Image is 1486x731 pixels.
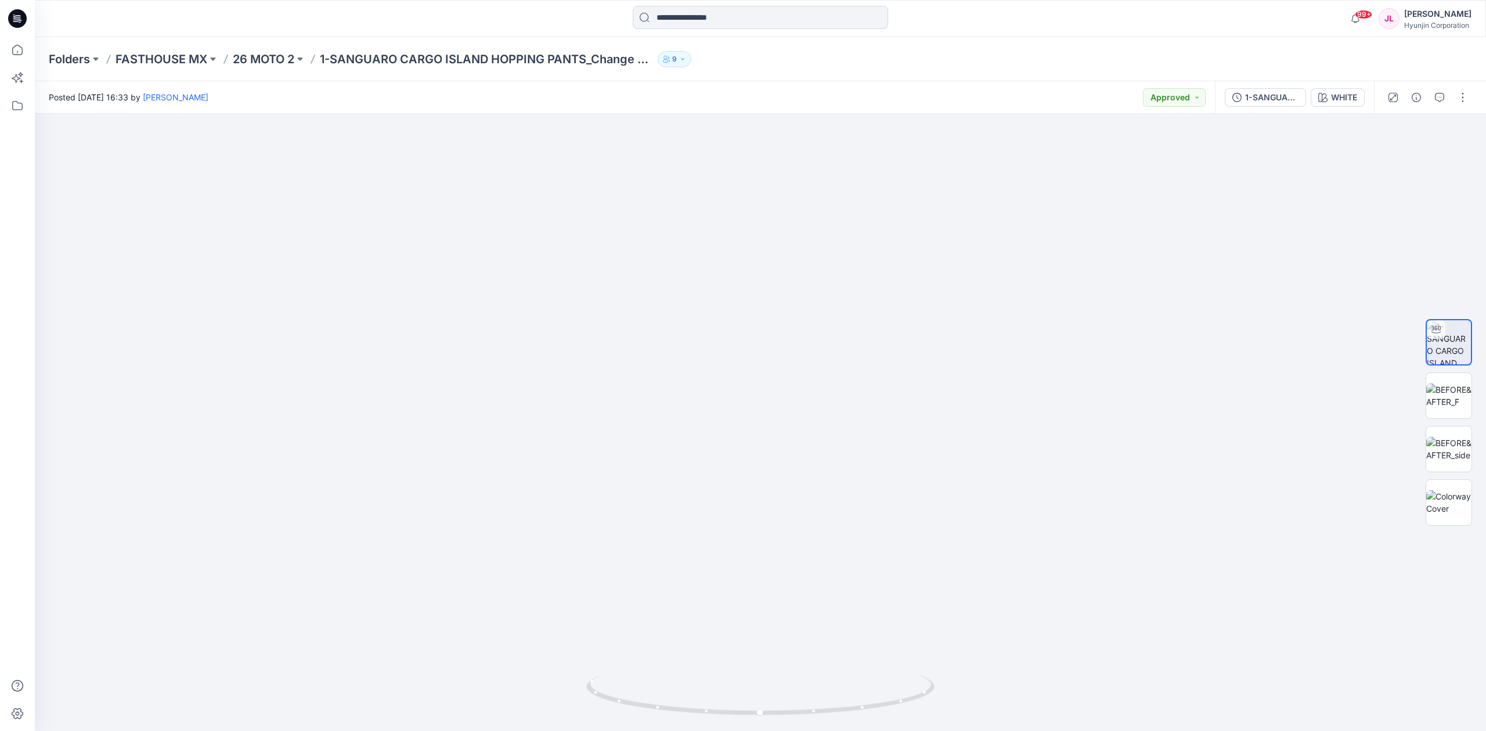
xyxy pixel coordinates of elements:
[1407,88,1426,107] button: Details
[1245,91,1299,104] div: 1-SANGUARO CARGO ISLAND HOPPING PANTS_아트수정
[49,51,90,67] a: Folders
[1379,8,1400,29] div: JL
[1427,320,1471,364] img: 1-SANGUARO CARGO ISLAND HOPPING PANTS
[1426,383,1471,408] img: BEFORE&AFTER_F
[116,51,207,67] a: FASTHOUSE MX
[1331,91,1357,104] div: WHITE
[1426,437,1471,461] img: BEFORE&AFTER_side
[320,51,653,67] p: 1-SANGUARO CARGO ISLAND HOPPING PANTS_Change Art
[658,51,691,67] button: 9
[49,91,208,103] span: Posted [DATE] 16:33 by
[1225,88,1306,107] button: 1-SANGUARO CARGO ISLAND HOPPING PANTS_아트수정
[1355,10,1372,19] span: 99+
[1426,490,1471,515] img: Colorway Cover
[1404,7,1471,21] div: [PERSON_NAME]
[143,92,208,102] a: [PERSON_NAME]
[490,72,1030,731] img: eyJhbGciOiJIUzI1NiIsImtpZCI6IjAiLCJzbHQiOiJzZXMiLCJ0eXAiOiJKV1QifQ.eyJkYXRhIjp7InR5cGUiOiJzdG9yYW...
[1404,21,1471,30] div: Hyunjin Corporation
[672,53,677,66] p: 9
[1311,88,1365,107] button: WHITE
[233,51,294,67] a: 26 MOTO 2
